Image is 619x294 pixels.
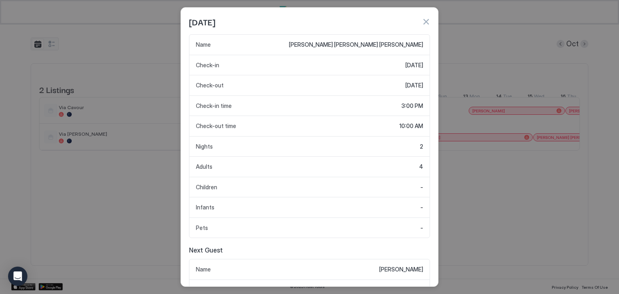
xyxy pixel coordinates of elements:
[196,82,224,89] span: Check-out
[399,122,423,130] span: 10:00 AM
[196,62,219,69] span: Check-in
[196,163,212,170] span: Adults
[196,102,232,110] span: Check-in time
[196,41,211,48] span: Name
[401,102,423,110] span: 3:00 PM
[420,224,423,232] span: -
[196,266,211,273] span: Name
[405,82,423,89] span: [DATE]
[196,122,236,130] span: Check-out time
[8,267,27,286] div: Open Intercom Messenger
[189,246,430,254] span: Next Guest
[419,163,423,170] span: 4
[289,41,423,48] span: [PERSON_NAME] [PERSON_NAME] [PERSON_NAME]
[196,204,214,211] span: Infants
[196,143,213,150] span: Nights
[379,266,423,273] span: [PERSON_NAME]
[196,224,208,232] span: Pets
[196,184,217,191] span: Children
[420,143,423,150] span: 2
[189,16,215,28] span: [DATE]
[405,62,423,69] span: [DATE]
[420,184,423,191] span: -
[420,204,423,211] span: -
